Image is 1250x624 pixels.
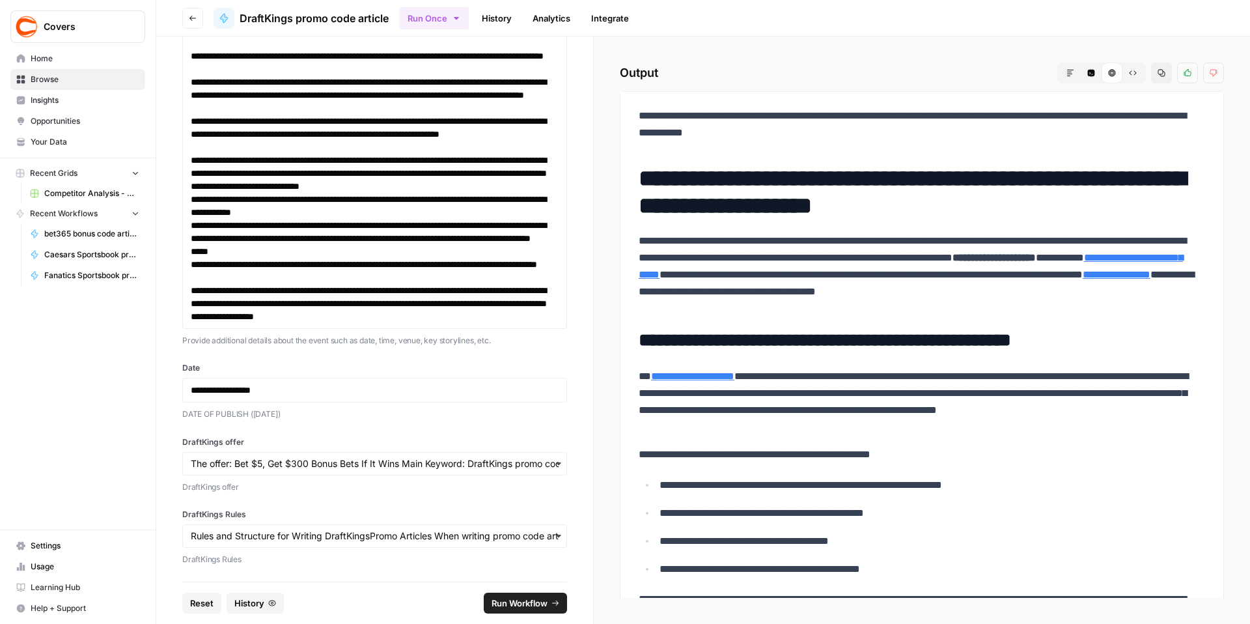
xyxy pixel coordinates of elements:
a: Usage [10,556,145,577]
input: The offer: Bet $5, Get $300 Bonus Bets If It Wins Main Keyword: DraftKings promo code Code Requir... [191,457,559,470]
span: Competitor Analysis - URL Specific Grid [44,188,139,199]
label: Date [182,362,567,374]
button: Reset [182,593,221,614]
span: Your Data [31,136,139,148]
span: Recent Workflows [30,208,98,220]
a: Analytics [525,8,578,29]
a: Competitor Analysis - URL Specific Grid [24,183,145,204]
button: Workspace: Covers [10,10,145,43]
a: Settings [10,535,145,556]
span: Fanatics Sportsbook promo article [44,270,139,281]
span: Home [31,53,139,64]
span: Caesars Sportsbook promo code article [44,249,139,261]
a: Opportunities [10,111,145,132]
button: Run Workflow [484,593,567,614]
span: Browse [31,74,139,85]
span: Reset [190,597,214,610]
label: DraftKings offer [182,436,567,448]
a: Your Data [10,132,145,152]
a: bet365 bonus code article [24,223,145,244]
a: Learning Hub [10,577,145,598]
a: Caesars Sportsbook promo code article [24,244,145,265]
a: Browse [10,69,145,90]
p: Provide additional details about the event such as date, time, venue, key storylines, etc. [182,334,567,347]
span: Usage [31,561,139,573]
button: Run Once [399,7,469,29]
span: Learning Hub [31,582,139,593]
a: Integrate [583,8,637,29]
a: Insights [10,90,145,111]
span: Opportunities [31,115,139,127]
button: Recent Grids [10,163,145,183]
button: History [227,593,284,614]
label: DraftKings Rules [182,509,567,520]
button: Help + Support [10,598,145,619]
span: History [234,597,264,610]
a: Home [10,48,145,69]
img: Covers Logo [15,15,38,38]
span: Help + Support [31,603,139,614]
span: Recent Grids [30,167,77,179]
p: DATE OF PUBLISH ([DATE]) [182,408,567,421]
h2: Output [620,63,1224,83]
span: bet365 bonus code article [44,228,139,240]
p: DraftKings offer [182,481,567,494]
a: Fanatics Sportsbook promo article [24,265,145,286]
input: Rules and Structure for Writing DraftKingsPromo Articles When writing promo code articles for the... [191,530,559,543]
a: DraftKings promo code article [214,8,389,29]
span: Covers [44,20,122,33]
button: Recent Workflows [10,204,145,223]
span: Insights [31,94,139,106]
span: Settings [31,540,139,552]
span: Run Workflow [492,597,548,610]
p: DraftKings Rules [182,553,567,566]
span: DraftKings promo code article [240,10,389,26]
a: History [474,8,520,29]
